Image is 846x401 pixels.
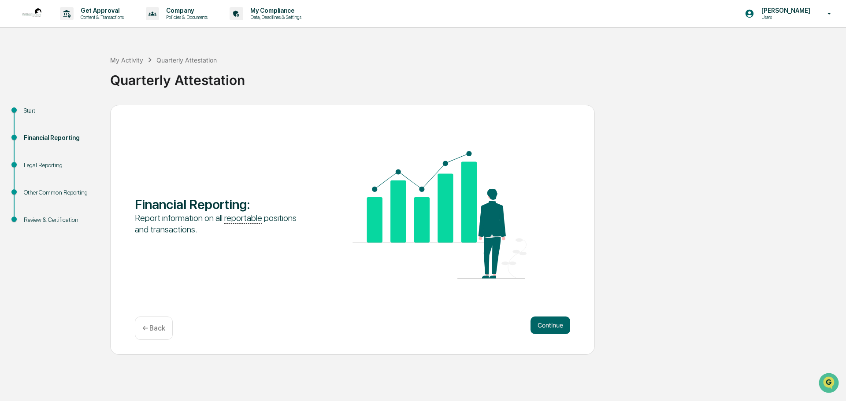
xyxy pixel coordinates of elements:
div: Review & Certification [24,215,96,224]
button: Continue [531,316,570,334]
div: Quarterly Attestation [156,56,217,64]
p: Policies & Documents [159,14,212,20]
a: 🔎Data Lookup [5,124,59,140]
u: reportable [224,213,262,224]
span: Attestations [73,111,109,120]
div: 🔎 [9,129,16,136]
p: Data, Deadlines & Settings [243,14,306,20]
div: Start [24,106,96,115]
div: 🖐️ [9,112,16,119]
div: Financial Reporting : [135,196,309,212]
div: 🗄️ [64,112,71,119]
span: Preclearance [18,111,57,120]
iframe: Open customer support [818,372,842,396]
p: ← Back [142,324,165,332]
div: We're available if you need us! [30,76,111,83]
div: Other Common Reporting [24,188,96,197]
img: Financial Reporting [352,151,527,279]
span: Data Lookup [18,128,56,136]
div: My Activity [110,56,143,64]
span: Pylon [88,149,107,156]
p: How can we help? [9,18,160,33]
div: Report information on all positions and transactions. [135,212,309,235]
p: Get Approval [74,7,128,14]
p: Company [159,7,212,14]
p: [PERSON_NAME] [754,7,815,14]
div: Financial Reporting [24,133,96,143]
p: Users [754,14,815,20]
img: 1746055101610-c473b297-6a78-478c-a979-82029cc54cd1 [9,67,25,83]
img: logo [21,3,42,24]
a: 🗄️Attestations [60,107,113,123]
p: My Compliance [243,7,306,14]
div: Quarterly Attestation [110,65,842,88]
p: Content & Transactions [74,14,128,20]
div: Legal Reporting [24,161,96,170]
a: 🖐️Preclearance [5,107,60,123]
div: Start new chat [30,67,145,76]
button: Start new chat [150,70,160,81]
a: Powered byPylon [62,149,107,156]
